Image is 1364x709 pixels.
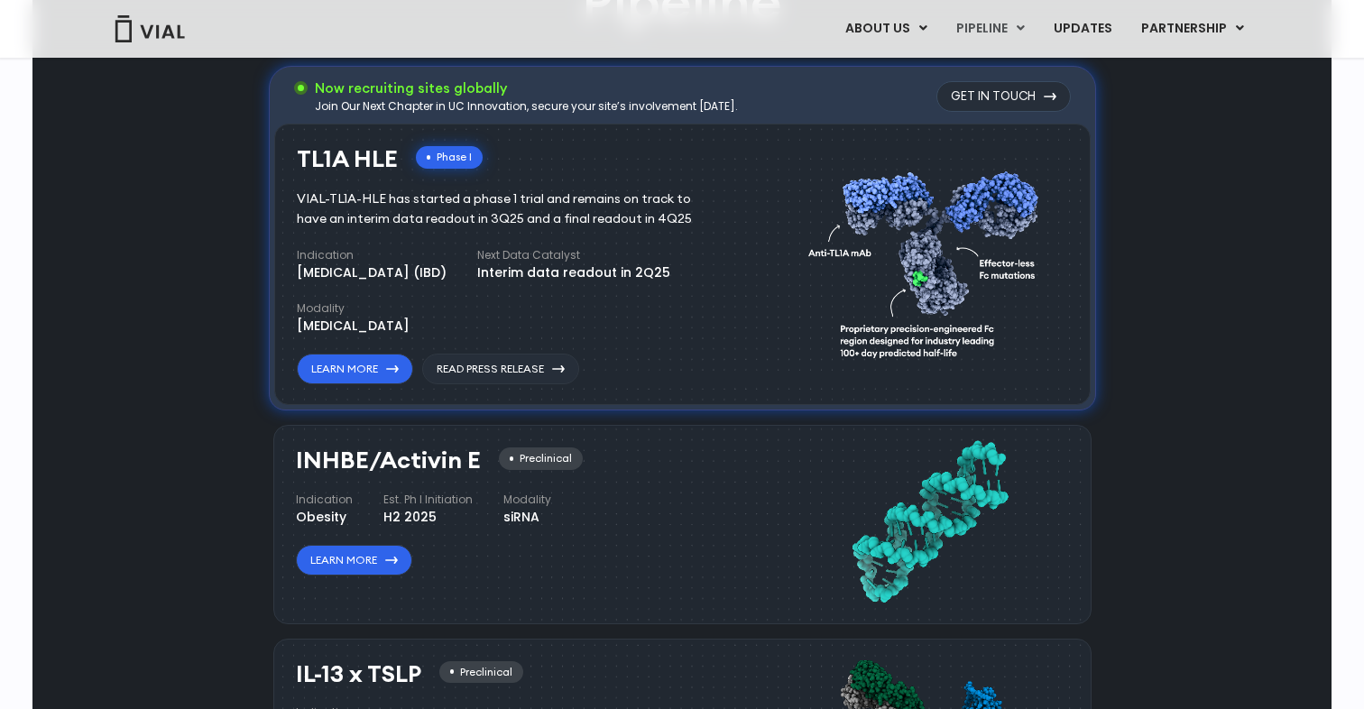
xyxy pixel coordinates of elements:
[439,661,523,684] div: Preclinical
[297,300,410,317] h4: Modality
[503,508,551,527] div: siRNA
[936,81,1071,112] a: Get in touch
[477,247,670,263] h4: Next Data Catalyst
[808,137,1050,385] img: TL1A antibody diagram.
[297,247,447,263] h4: Indication
[315,98,738,115] div: Join Our Next Chapter in UC Innovation, secure your site’s involvement [DATE].
[942,14,1038,44] a: PIPELINEMenu Toggle
[297,263,447,282] div: [MEDICAL_DATA] (IBD)
[297,354,413,384] a: Learn More
[831,14,941,44] a: ABOUT USMenu Toggle
[296,508,353,527] div: Obesity
[383,492,473,508] h4: Est. Ph I Initiation
[296,661,421,687] h3: IL-13 x TSLP
[296,447,481,474] h3: INHBE/Activin E
[297,146,398,172] h3: TL1A HLE
[499,447,583,470] div: Preclinical
[1127,14,1258,44] a: PARTNERSHIPMenu Toggle
[315,78,738,98] h3: Now recruiting sites globally
[503,492,551,508] h4: Modality
[296,492,353,508] h4: Indication
[477,263,670,282] div: Interim data readout in 2Q25
[383,508,473,527] div: H2 2025
[297,189,718,229] div: VIAL-TL1A-HLE has started a phase 1 trial and remains on track to have an interim data readout in...
[1039,14,1126,44] a: UPDATES
[416,146,483,169] div: Phase I
[297,317,410,336] div: [MEDICAL_DATA]
[422,354,579,384] a: Read Press Release
[296,545,412,575] a: Learn More
[114,15,186,42] img: Vial Logo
